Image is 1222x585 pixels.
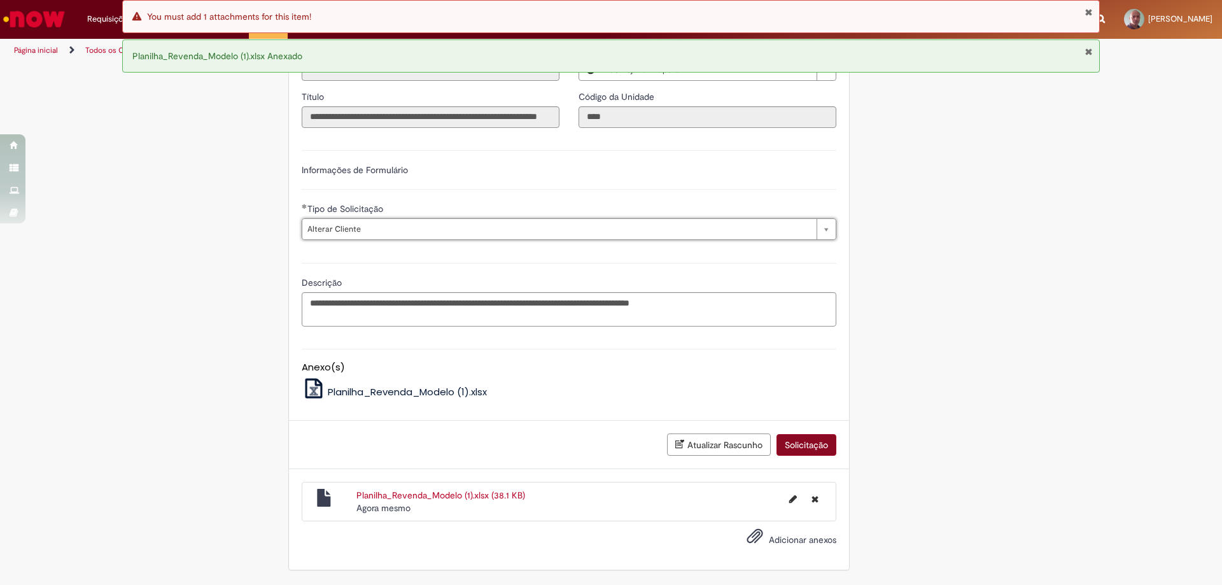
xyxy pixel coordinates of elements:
span: Descrição [302,277,344,288]
a: Planilha_Revenda_Modelo (1).xlsx (38.1 KB) [356,490,525,501]
span: Adicionar anexos [769,534,836,546]
span: [PERSON_NAME] [1148,13,1212,24]
span: Agora mesmo [356,502,411,514]
span: You must add 1 attachments for this item! [147,11,311,22]
button: Atualizar Rascunho [667,433,771,456]
label: Somente leitura - Código da Unidade [579,90,657,103]
button: Solicitação [776,434,836,456]
button: Editar nome de arquivo Planilha_Revenda_Modelo (1).xlsx [782,489,804,509]
input: Código da Unidade [579,106,836,128]
a: Planilha_Revenda_Modelo (1).xlsx [302,385,488,398]
span: Somente leitura - Código da Unidade [579,91,657,102]
span: Alterar Cliente [307,219,810,239]
span: Obrigatório Preenchido [302,204,307,209]
ul: Trilhas de página [10,39,805,62]
a: Todos os Catálogos [85,45,153,55]
label: Somente leitura - Título [302,90,327,103]
span: Planilha_Revenda_Modelo (1).xlsx [328,385,487,398]
time: 28/08/2025 10:28:35 [356,502,411,514]
button: Fechar Notificação [1085,7,1093,17]
button: Fechar Notificação [1085,46,1093,57]
span: Planilha_Revenda_Modelo (1).xlsx Anexado [132,50,302,62]
span: Somente leitura - Título [302,91,327,102]
span: Requisições [87,13,132,25]
textarea: Descrição [302,292,836,327]
button: Excluir Planilha_Revenda_Modelo (1).xlsx [804,489,826,509]
a: Página inicial [14,45,58,55]
button: Adicionar anexos [743,525,766,554]
span: Tipo de Solicitação [307,203,386,215]
input: Título [302,106,559,128]
label: Informações de Formulário [302,164,408,176]
h5: Anexo(s) [302,362,836,373]
img: ServiceNow [1,6,67,32]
